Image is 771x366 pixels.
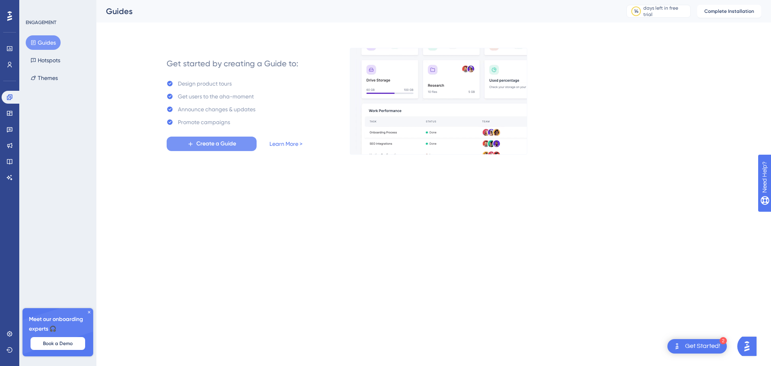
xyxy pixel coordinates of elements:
[685,342,720,351] div: Get Started!
[643,5,688,18] div: days left in free trial
[19,2,50,12] span: Need Help?
[178,79,232,88] div: Design product tours
[26,19,56,26] div: ENGAGEMENT
[43,340,73,347] span: Book a Demo
[737,334,761,358] iframe: UserGuiding AI Assistant Launcher
[634,8,638,14] div: 14
[106,6,606,17] div: Guides
[704,8,754,14] span: Complete Installation
[26,53,65,67] button: Hotspots
[697,5,761,18] button: Complete Installation
[26,35,61,50] button: Guides
[178,104,255,114] div: Announce changes & updates
[196,139,236,149] span: Create a Guide
[167,137,257,151] button: Create a Guide
[29,315,87,334] span: Meet our onboarding experts 🎧
[26,71,63,85] button: Themes
[720,337,727,344] div: 2
[667,339,727,354] div: Open Get Started! checklist, remaining modules: 2
[178,92,254,101] div: Get users to the aha-moment
[672,341,682,351] img: launcher-image-alternative-text
[350,48,527,155] img: 21a29cd0e06a8f1d91b8bced9f6e1c06.gif
[178,117,230,127] div: Promote campaigns
[31,337,85,350] button: Book a Demo
[167,58,298,69] div: Get started by creating a Guide to:
[269,139,302,149] a: Learn More >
